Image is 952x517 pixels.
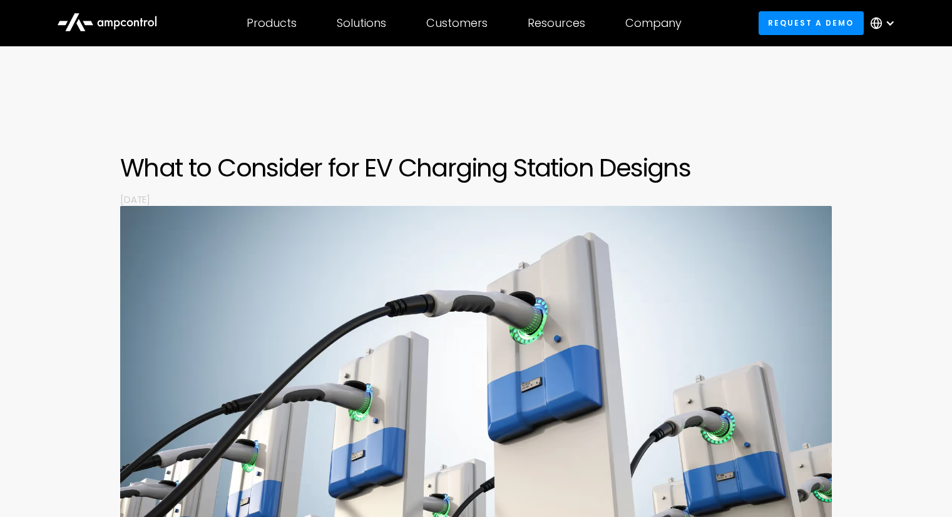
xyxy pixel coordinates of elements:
[625,16,682,30] div: Company
[528,16,585,30] div: Resources
[120,153,832,183] h1: What to Consider for EV Charging Station Designs
[337,16,386,30] div: Solutions
[759,11,864,34] a: Request a demo
[426,16,488,30] div: Customers
[247,16,297,30] div: Products
[120,193,832,206] p: [DATE]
